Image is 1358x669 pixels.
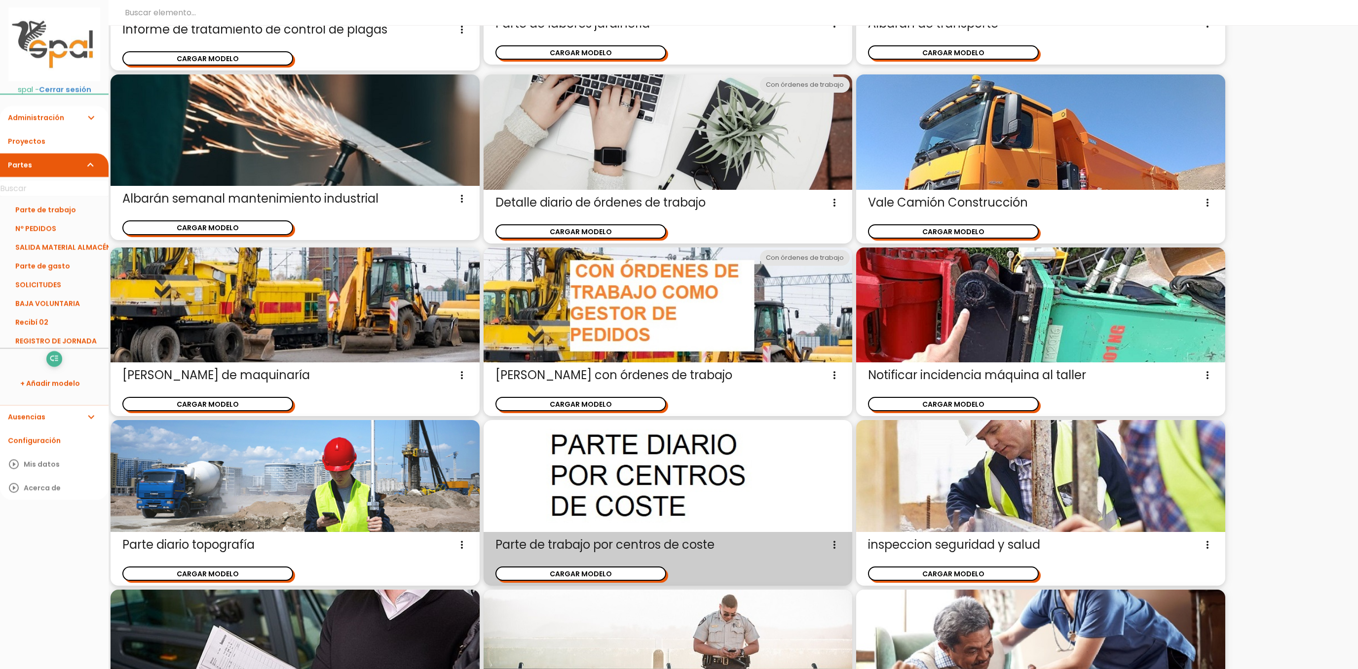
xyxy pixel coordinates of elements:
[85,405,97,429] i: expand_more
[456,537,468,553] i: more_vert
[856,420,1225,532] img: riesgos.jpg
[111,74,480,186] img: mantenimeinto-industrial.jpg
[495,195,841,211] span: Detalle diario de órdenes de trabajo
[868,45,1039,60] button: CARGAR MODELO
[5,372,104,395] a: + Añadir modelo
[1202,537,1213,553] i: more_vert
[484,247,853,363] img: alquiler_maquinaria_construccion2.jpg
[8,7,101,81] img: itcons-logo
[868,397,1039,411] button: CARGAR MODELO
[8,453,20,476] i: play_circle_outline
[1202,195,1213,211] i: more_vert
[495,537,841,553] span: Parte de trabajo por centros de coste
[122,22,468,37] span: Informe de tratamiento de control de plagas
[760,250,850,266] div: Con órdenes de trabajo
[85,153,97,177] i: expand_more
[122,220,293,235] button: CARGAR MODELO
[495,367,841,383] span: [PERSON_NAME] con órdenes de trabajo
[829,367,840,383] i: more_vert
[495,224,666,239] button: CARGAR MODELO
[495,566,666,581] button: CARGAR MODELO
[868,566,1039,581] button: CARGAR MODELO
[39,85,91,95] a: Cerrar sesión
[85,106,97,130] i: expand_more
[456,367,468,383] i: more_vert
[111,247,480,363] img: alquiler_maquinaria_construccion.jpg
[868,195,1213,211] span: Vale Camión Construcción
[122,367,468,383] span: [PERSON_NAME] de maquinaría
[856,247,1225,363] img: notificar_incidencia.jpg
[760,77,850,93] div: Con órdenes de trabajo
[868,224,1039,239] button: CARGAR MODELO
[122,191,468,207] span: Albarán semanal mantenimiento industrial
[484,420,853,532] img: centros-de-coste.jpg
[456,191,468,207] i: more_vert
[122,51,293,66] button: CARGAR MODELO
[829,195,840,211] i: more_vert
[8,476,20,500] i: play_circle_outline
[122,537,468,553] span: Parte diario topografía
[495,397,666,411] button: CARGAR MODELO
[868,537,1213,553] span: inspeccion seguridad y salud
[111,420,480,532] img: topografia.png
[1202,367,1213,383] i: more_vert
[829,537,840,553] i: more_vert
[46,351,62,367] a: low_priority
[495,45,666,60] button: CARGAR MODELO
[856,74,1225,190] img: camion.jpg
[484,74,853,190] img: modelo-itcons.jpg
[122,397,293,411] button: CARGAR MODELO
[456,22,468,37] i: more_vert
[868,367,1213,383] span: Notificar incidencia máquina al taller
[122,566,293,581] button: CARGAR MODELO
[49,351,59,367] i: low_priority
